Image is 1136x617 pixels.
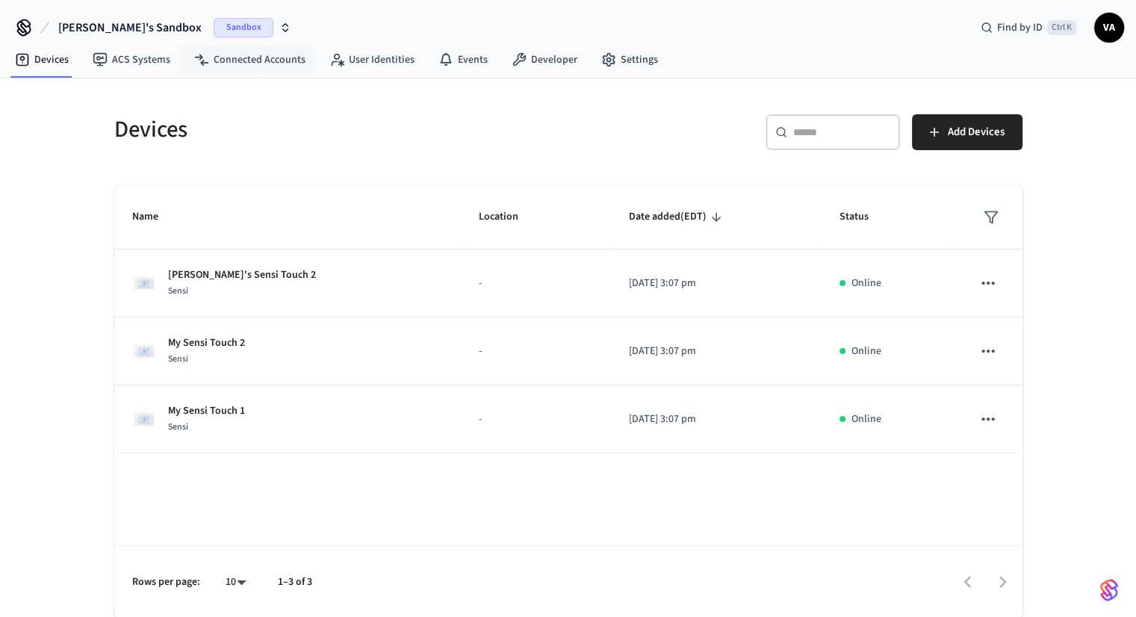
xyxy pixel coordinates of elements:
[114,114,559,145] h5: Devices
[839,205,888,229] span: Status
[132,407,156,431] img: Sensi Smart Thermostat (White)
[912,114,1022,150] button: Add Devices
[317,46,426,73] a: User Identities
[58,19,202,37] span: [PERSON_NAME]'s Sandbox
[132,271,156,295] img: Sensi Smart Thermostat (White)
[168,267,316,283] p: [PERSON_NAME]'s Sensi Touch 2
[132,339,156,363] img: Sensi Smart Thermostat (White)
[218,571,254,593] div: 10
[479,412,593,427] p: -
[114,186,1022,453] table: sticky table
[479,205,538,229] span: Location
[168,285,188,297] span: Sensi
[132,205,178,229] span: Name
[1047,20,1076,35] span: Ctrl K
[81,46,182,73] a: ACS Systems
[629,344,803,359] p: [DATE] 3:07 pm
[132,574,200,590] p: Rows per page:
[851,412,881,427] p: Online
[629,205,726,229] span: Date added(EDT)
[214,18,273,37] span: Sandbox
[851,344,881,359] p: Online
[969,14,1088,41] div: Find by IDCtrl K
[1096,14,1123,41] span: VA
[479,276,593,291] p: -
[168,421,188,433] span: Sensi
[851,276,881,291] p: Online
[3,46,81,73] a: Devices
[948,123,1005,142] span: Add Devices
[997,20,1043,35] span: Find by ID
[1100,578,1118,602] img: SeamLogoGradient.69752ec5.svg
[278,574,312,590] p: 1–3 of 3
[182,46,317,73] a: Connected Accounts
[426,46,500,73] a: Events
[500,46,589,73] a: Developer
[168,353,188,365] span: Sensi
[1094,13,1124,43] button: VA
[168,335,245,351] p: My Sensi Touch 2
[629,276,803,291] p: [DATE] 3:07 pm
[629,412,803,427] p: [DATE] 3:07 pm
[479,344,593,359] p: -
[168,403,245,419] p: My Sensi Touch 1
[589,46,670,73] a: Settings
